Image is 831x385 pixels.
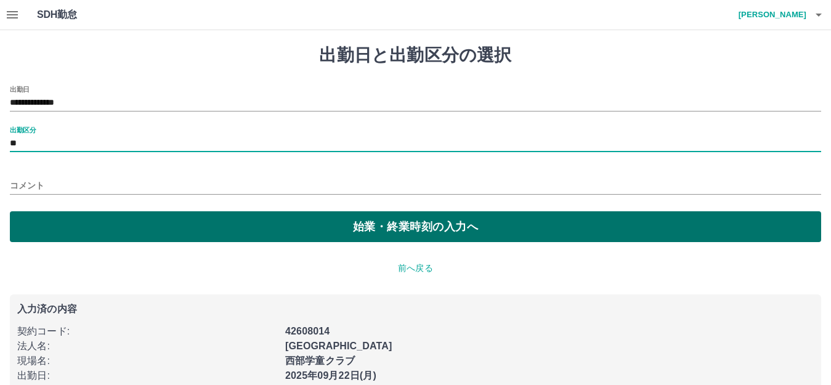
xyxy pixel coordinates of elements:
[285,355,355,366] b: 西部学童クラブ
[17,304,814,314] p: 入力済の内容
[17,324,278,339] p: 契約コード :
[17,339,278,354] p: 法人名 :
[10,45,821,66] h1: 出勤日と出勤区分の選択
[10,211,821,242] button: 始業・終業時刻の入力へ
[10,262,821,275] p: 前へ戻る
[285,370,376,381] b: 2025年09月22日(月)
[10,125,36,134] label: 出勤区分
[17,354,278,368] p: 現場名 :
[285,341,392,351] b: [GEOGRAPHIC_DATA]
[17,368,278,383] p: 出勤日 :
[10,84,30,94] label: 出勤日
[285,326,330,336] b: 42608014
